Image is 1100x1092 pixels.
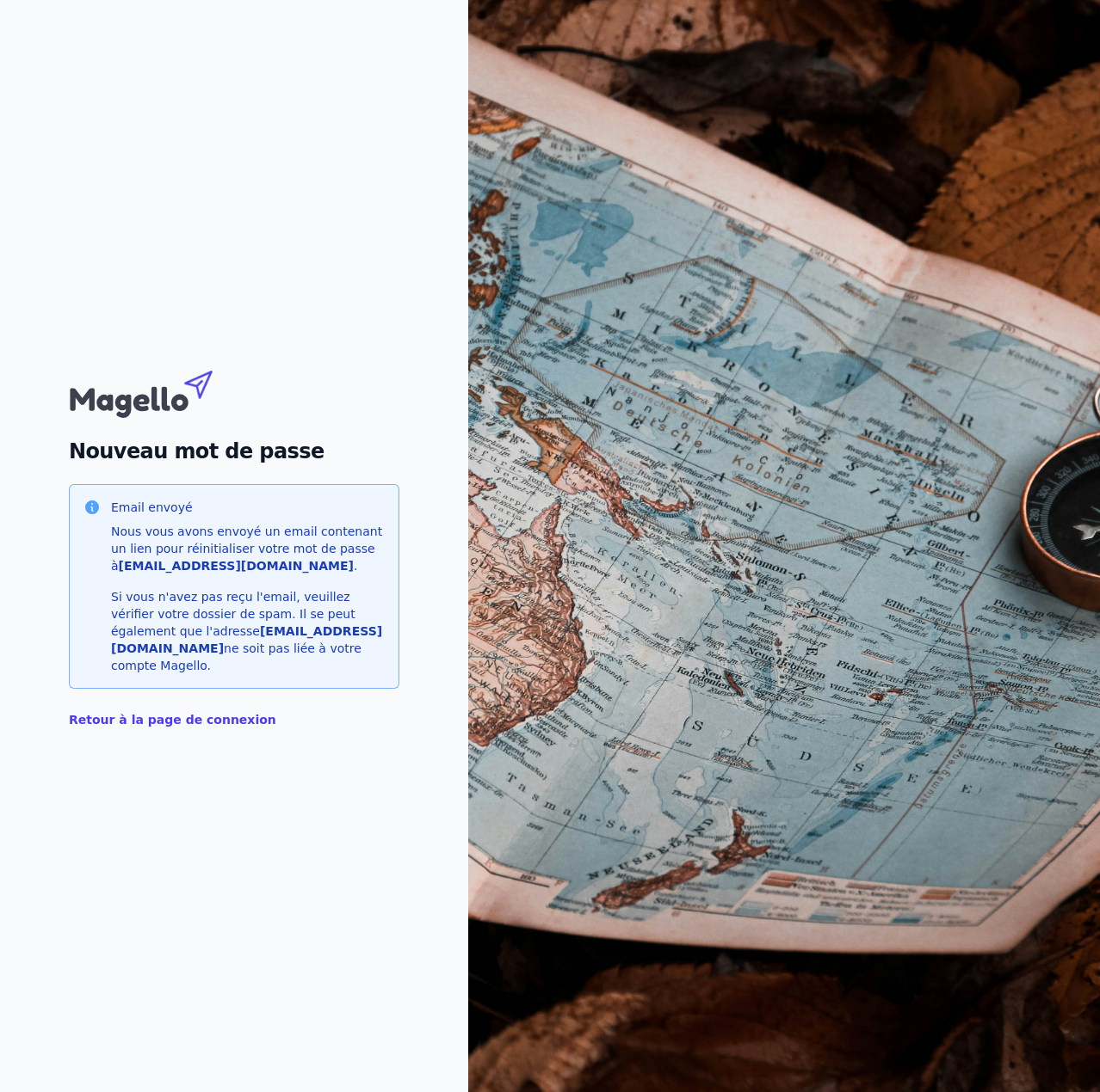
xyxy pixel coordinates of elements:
[111,588,385,674] p: Si vous n'avez pas reçu l'email, veuillez vérifier votre dossier de spam. Il se peut également qu...
[69,362,250,422] img: Magello
[69,713,276,727] a: Retour à la page de connexion
[111,499,385,516] h3: Email envoyé
[69,436,399,467] h2: Nouveau mot de passe
[111,523,385,574] p: Nous vous avons envoyé un email contenant un lien pour réinitialiser votre mot de passe à .
[119,559,354,573] strong: [EMAIL_ADDRESS][DOMAIN_NAME]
